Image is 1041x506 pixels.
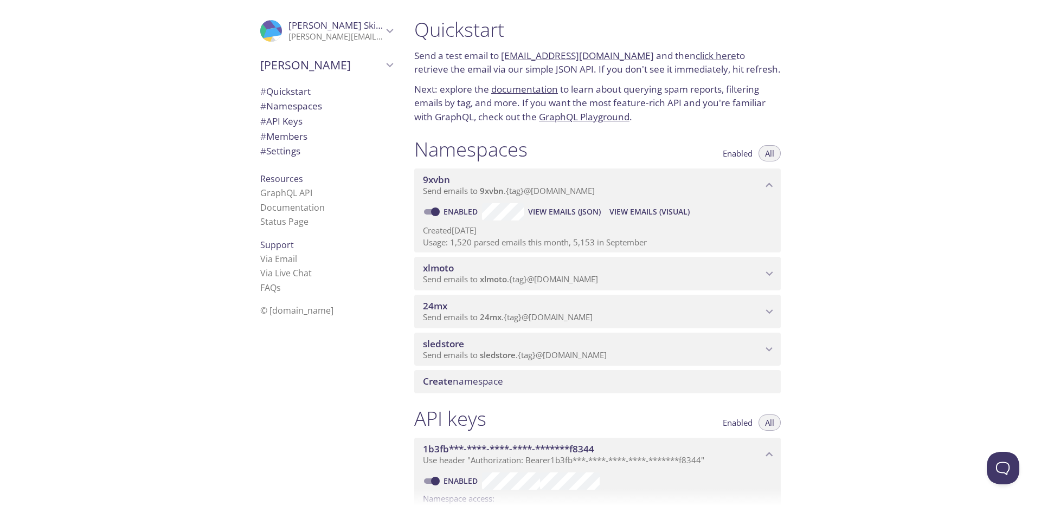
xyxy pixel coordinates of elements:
h1: Namespaces [414,137,528,161]
h1: API keys [414,406,486,431]
span: 24mx [423,300,447,312]
span: 24mx [480,312,502,322]
div: Members [252,129,401,144]
a: [EMAIL_ADDRESS][DOMAIN_NAME] [501,49,654,62]
p: Send a test email to and then to retrieve the email via our simple JSON API. If you don't see it ... [414,49,781,76]
div: 24mx namespace [414,295,781,328]
span: 9xvbn [480,185,504,196]
button: View Emails (JSON) [524,203,605,220]
span: Support [260,239,294,251]
div: sledstore namespace [414,333,781,366]
div: Team Settings [252,144,401,159]
div: Create namespace [414,370,781,393]
span: xlmoto [423,262,454,274]
div: 9xvbn namespace [414,168,781,202]
div: Namespaces [252,99,401,114]
span: Send emails to . {tag} @[DOMAIN_NAME] [423,274,598,284]
span: View Emails (Visual) [609,205,690,218]
a: Enabled [442,206,482,217]
span: Resources [260,173,303,185]
span: sledstore [423,338,464,350]
div: Quickstart [252,84,401,99]
span: [PERSON_NAME] Skierkowski [288,19,414,31]
button: All [759,414,781,431]
button: All [759,145,781,161]
iframe: Help Scout Beacon - Open [987,452,1019,484]
p: [PERSON_NAME][EMAIL_ADDRESS][PERSON_NAME][DOMAIN_NAME] [288,31,383,42]
span: Create [423,375,453,387]
a: Status Page [260,216,309,228]
a: Via Email [260,253,297,265]
div: xlmoto namespace [414,257,781,290]
span: sledstore [480,349,516,360]
button: Enabled [716,145,759,161]
a: Enabled [442,476,482,486]
span: API Keys [260,115,303,127]
span: Send emails to . {tag} @[DOMAIN_NAME] [423,185,595,196]
div: Grzegorz Skierkowski [252,13,401,49]
span: s [277,282,281,294]
a: GraphQL API [260,187,312,199]
span: Namespaces [260,100,322,112]
span: Send emails to . {tag} @[DOMAIN_NAME] [423,312,593,322]
p: Next: explore the to learn about querying spam reports, filtering emails by tag, and more. If you... [414,82,781,124]
button: View Emails (Visual) [605,203,694,220]
span: 9xvbn [423,173,450,186]
span: # [260,115,266,127]
span: [PERSON_NAME] [260,57,383,73]
span: View Emails (JSON) [528,205,601,218]
span: Send emails to . {tag} @[DOMAIN_NAME] [423,349,607,360]
a: click here [696,49,736,62]
span: © [DOMAIN_NAME] [260,304,333,316]
div: API Keys [252,114,401,129]
span: # [260,85,266,98]
a: Via Live Chat [260,267,312,279]
div: Pierce [252,51,401,79]
h1: Quickstart [414,17,781,42]
p: Created [DATE] [423,225,772,236]
a: GraphQL Playground [539,111,629,123]
span: Quickstart [260,85,311,98]
span: # [260,130,266,142]
span: # [260,100,266,112]
a: documentation [491,83,558,95]
span: Settings [260,145,300,157]
a: Documentation [260,202,325,213]
span: xlmoto [480,274,507,284]
button: Enabled [716,414,759,431]
span: namespace [423,375,503,387]
span: Members [260,130,307,142]
span: # [260,145,266,157]
a: FAQ [260,282,281,294]
p: Usage: 1,520 parsed emails this month, 5,153 in September [423,237,772,248]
